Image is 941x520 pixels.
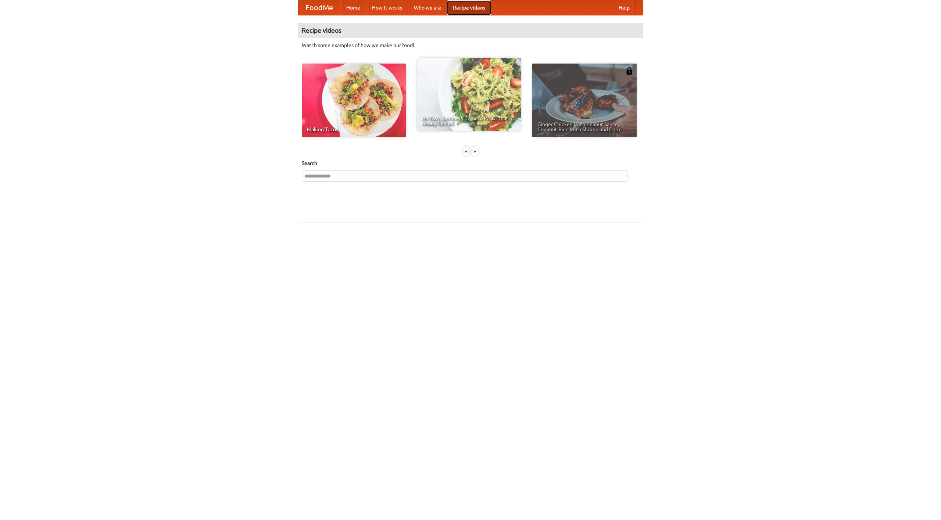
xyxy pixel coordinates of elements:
span: An Easy, Summery Tomato Pasta That's Ready for Fall [422,116,516,126]
h5: Search [302,159,639,167]
a: Help [613,0,636,15]
h4: Recipe videos [298,23,643,38]
p: Watch some examples of how we make our food! [302,42,639,49]
span: Making Tacos [307,127,401,132]
a: An Easy, Summery Tomato Pasta That's Ready for Fall [417,58,521,131]
img: 483408.png [626,67,633,75]
div: » [472,147,478,156]
a: FoodMe [298,0,340,15]
div: « [463,147,469,156]
a: Home [340,0,366,15]
a: How it works [366,0,408,15]
a: Who we are [408,0,447,15]
a: Making Tacos [302,64,406,137]
a: Recipe videos [447,0,491,15]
